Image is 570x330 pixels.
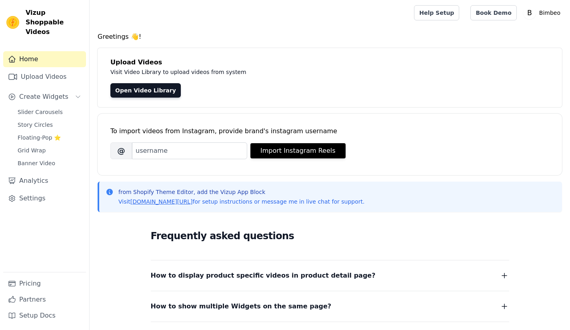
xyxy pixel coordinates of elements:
[110,83,181,98] a: Open Video Library
[3,51,86,67] a: Home
[3,276,86,292] a: Pricing
[110,126,549,136] div: To import videos from Instagram, provide brand's instagram username
[3,308,86,324] a: Setup Docs
[13,106,86,118] a: Slider Carousels
[132,142,247,159] input: username
[151,228,509,244] h2: Frequently asked questions
[3,292,86,308] a: Partners
[527,9,532,17] text: B
[250,143,346,158] button: Import Instagram Reels
[13,132,86,143] a: Floating-Pop ⭐
[13,158,86,169] a: Banner Video
[130,198,193,205] a: [DOMAIN_NAME][URL]
[151,270,376,281] span: How to display product specific videos in product detail page?
[523,6,564,20] button: B Bimbeo
[414,5,459,20] a: Help Setup
[470,5,516,20] a: Book Demo
[19,92,68,102] span: Create Widgets
[3,190,86,206] a: Settings
[18,121,53,129] span: Story Circles
[118,198,364,206] p: Visit for setup instructions or message me in live chat for support.
[536,6,564,20] p: Bimbeo
[118,188,364,196] p: from Shopify Theme Editor, add the Vizup App Block
[18,146,46,154] span: Grid Wrap
[18,108,63,116] span: Slider Carousels
[110,142,132,159] span: @
[110,58,549,67] h4: Upload Videos
[18,134,61,142] span: Floating-Pop ⭐
[3,173,86,189] a: Analytics
[6,16,19,29] img: Vizup
[151,301,509,312] button: How to show multiple Widgets on the same page?
[3,69,86,85] a: Upload Videos
[18,159,55,167] span: Banner Video
[151,301,332,312] span: How to show multiple Widgets on the same page?
[110,67,469,77] p: Visit Video Library to upload videos from system
[13,119,86,130] a: Story Circles
[3,89,86,105] button: Create Widgets
[151,270,509,281] button: How to display product specific videos in product detail page?
[26,8,83,37] span: Vizup Shoppable Videos
[98,32,562,42] h4: Greetings 👋!
[13,145,86,156] a: Grid Wrap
